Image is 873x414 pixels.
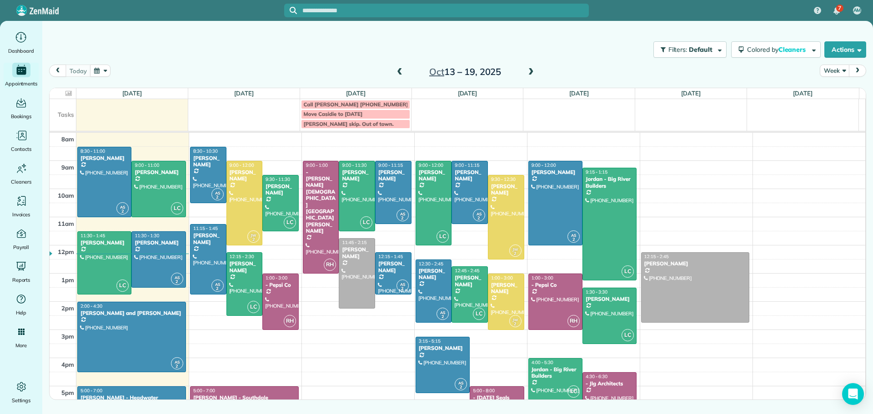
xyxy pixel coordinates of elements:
span: AS [400,211,405,216]
span: 11:45 - 2:15 [342,239,366,245]
span: 5:00 - 7:00 [193,388,215,394]
span: Dashboard [8,46,34,55]
span: Reports [12,275,30,284]
span: 9:15 - 1:15 [586,169,607,175]
span: AS [458,380,463,385]
span: 4:00 - 5:30 [532,359,553,365]
small: 2 [171,362,183,371]
span: JW [251,233,256,238]
span: Invoices [12,210,30,219]
span: 12:30 - 2:45 [419,261,443,267]
a: [DATE] [569,90,589,97]
div: [PERSON_NAME] [193,232,224,245]
div: Jordan - Big River Builders [585,176,634,189]
span: AS [215,190,220,195]
span: Colored by [747,45,809,54]
span: RH [567,315,580,327]
span: 9:00 - 12:00 [532,162,556,168]
span: 1:00 - 3:00 [491,275,513,281]
div: [PERSON_NAME] [454,169,485,182]
button: Week [820,65,849,77]
span: 12pm [58,248,74,255]
span: Appointments [5,79,38,88]
button: Focus search [284,7,297,14]
span: 9:30 - 12:30 [491,176,516,182]
div: [PERSON_NAME] [378,169,409,182]
div: - [PERSON_NAME][DEMOGRAPHIC_DATA][GEOGRAPHIC_DATA][PERSON_NAME] [306,169,336,234]
div: [PERSON_NAME] [418,169,449,182]
div: [PERSON_NAME] and [PERSON_NAME] [80,310,183,316]
small: 2 [473,214,485,223]
span: 1:30 - 3:30 [586,289,607,295]
div: [PERSON_NAME] [80,239,129,246]
button: Colored byCleaners [731,41,821,58]
span: 12:15 - 2:45 [644,254,669,259]
a: [DATE] [793,90,813,97]
span: LC [436,230,449,243]
div: [PERSON_NAME] [341,246,372,259]
span: AS [215,282,220,287]
a: [DATE] [458,90,477,97]
div: [PERSON_NAME] [531,169,580,175]
small: 2 [437,313,448,321]
span: JW [512,317,518,322]
span: LC [171,202,183,214]
button: Filters: Default [653,41,727,58]
small: 2 [510,249,521,258]
div: [PERSON_NAME] [454,274,485,288]
a: [DATE] [234,90,254,97]
span: 4pm [61,361,74,368]
a: [DATE] [681,90,701,97]
small: 2 [248,235,259,244]
span: AS [440,310,445,315]
span: LC [473,308,485,320]
span: 12:15 - 2:30 [230,254,254,259]
span: LC [284,216,296,229]
div: [PERSON_NAME] - Headwater Wholesale [80,394,183,408]
div: [PERSON_NAME] [341,169,372,182]
span: 9am [61,164,74,171]
span: AS [175,275,180,280]
span: Payroll [13,243,30,252]
span: RH [324,259,336,271]
span: 8:30 - 11:00 [80,148,105,154]
div: [PERSON_NAME] [644,260,747,267]
span: Cleaners [11,177,31,186]
button: Actions [824,41,866,58]
div: [PERSON_NAME] [418,268,449,281]
small: 2 [510,320,521,329]
small: 2 [212,193,223,202]
div: Jordan - Big River Builders [531,366,580,379]
a: Cleaners [4,161,39,186]
span: AS [120,205,125,209]
div: [PERSON_NAME] [229,260,260,274]
div: [PERSON_NAME] [134,239,183,246]
span: 2pm [61,304,74,312]
span: AS [175,359,180,364]
span: Bookings [11,112,32,121]
div: Open Intercom Messenger [842,383,864,405]
a: Invoices [4,194,39,219]
span: 9:00 - 11:15 [455,162,479,168]
small: 2 [397,284,408,293]
span: LC [567,385,580,398]
span: Call [PERSON_NAME] [PHONE_NUMBER] [304,101,408,108]
a: Payroll [4,226,39,252]
span: 9:00 - 11:15 [378,162,403,168]
span: 5pm [61,389,74,396]
a: Appointments [4,63,39,88]
span: 9:00 - 11:30 [342,162,366,168]
span: Contacts [11,145,31,154]
span: Cleaners [778,45,808,54]
span: LC [116,279,129,292]
div: [PERSON_NAME] [491,183,522,196]
span: 5:00 - 7:00 [80,388,102,394]
span: Default [689,45,713,54]
span: 11:30 - 1:30 [135,233,159,239]
small: 2 [397,214,408,223]
small: 2 [117,207,128,216]
span: 9:00 - 11:00 [135,162,159,168]
span: 1:00 - 3:00 [532,275,553,281]
span: 4:30 - 6:30 [586,374,607,379]
span: 9:00 - 12:00 [230,162,254,168]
